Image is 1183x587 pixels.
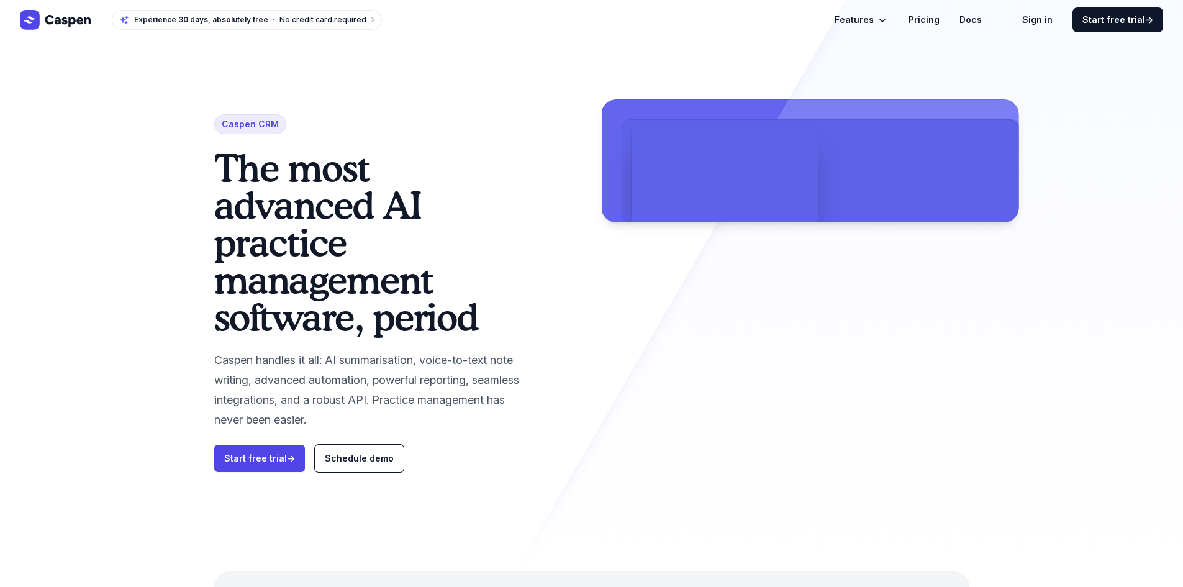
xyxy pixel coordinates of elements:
[909,12,940,27] a: Pricing
[214,350,532,430] p: Caspen handles it all: AI summarisation, voice-to-text note writing, advanced automation, powerfu...
[1082,14,1153,26] span: Start free trial
[279,15,366,24] span: No credit card required
[315,445,404,472] a: Schedule demo
[835,12,889,27] button: Features
[214,149,532,335] h1: The most advanced AI practice management software, period
[287,453,295,463] span: →
[1022,12,1053,27] a: Sign in
[325,453,394,463] span: Schedule demo
[214,114,286,134] span: Caspen CRM
[1145,14,1153,25] span: →
[959,12,982,27] a: Docs
[134,15,268,25] span: Experience 30 days, absolutely free
[112,10,382,30] a: Experience 30 days, absolutely freeNo credit card required
[835,12,874,27] span: Features
[1072,7,1163,32] a: Start free trial
[214,445,305,472] a: Start free trial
